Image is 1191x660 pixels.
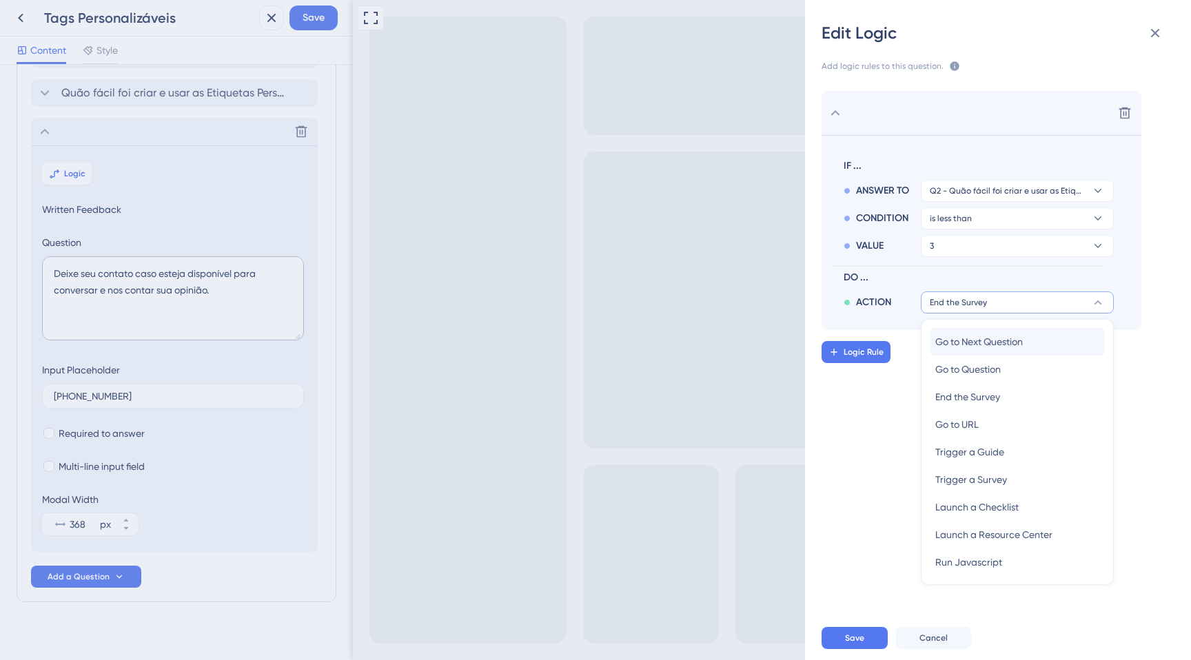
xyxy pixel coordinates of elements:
[930,548,1105,576] button: Run Javascript
[896,627,971,649] button: Cancel
[935,444,1004,460] span: Trigger a Guide
[935,361,1001,378] span: Go to Question
[856,238,884,254] span: VALUE
[935,526,1052,543] span: Launch a Resource Center
[930,493,1105,521] button: Launch a Checklist
[856,183,909,199] span: ANSWER TO
[935,416,979,433] span: Go to URL
[930,521,1105,548] button: Launch a Resource Center
[935,499,1019,515] span: Launch a Checklist
[845,632,864,643] span: Save
[822,341,890,363] button: Logic Rule
[921,207,1114,229] button: is less than
[822,22,1174,44] div: Edit Logic
[930,411,1105,438] button: Go to URL
[935,471,1007,488] span: Trigger a Survey
[930,383,1105,411] button: End the Survey
[822,627,888,649] button: Save
[935,333,1023,350] span: Go to Next Question
[930,297,987,308] span: End the Survey
[921,235,1114,257] button: 3
[856,210,908,227] span: CONDITION
[935,554,1002,570] span: Run Javascript
[856,294,891,311] span: ACTION
[930,328,1105,355] button: Go to Next Question
[919,632,948,643] span: Cancel
[557,479,811,632] iframe: UserGuiding Survey
[921,291,1114,313] button: End the Survey
[844,269,1108,286] span: DO ...
[822,61,944,74] span: Add logic rules to this question.
[930,355,1105,383] button: Go to Question
[844,158,1108,174] span: IF ...
[930,438,1105,466] button: Trigger a Guide
[921,180,1114,202] button: Q2 - Quão fácil foi criar e usar as Etiquetas Personalizáveis?
[930,213,972,224] span: is less than
[935,389,1000,405] span: End the Survey
[930,466,1105,493] button: Trigger a Survey
[930,240,934,251] span: 3
[930,185,1086,196] span: Q2 - Quão fácil foi criar e usar as Etiquetas Personalizáveis?
[844,347,884,358] span: Logic Rule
